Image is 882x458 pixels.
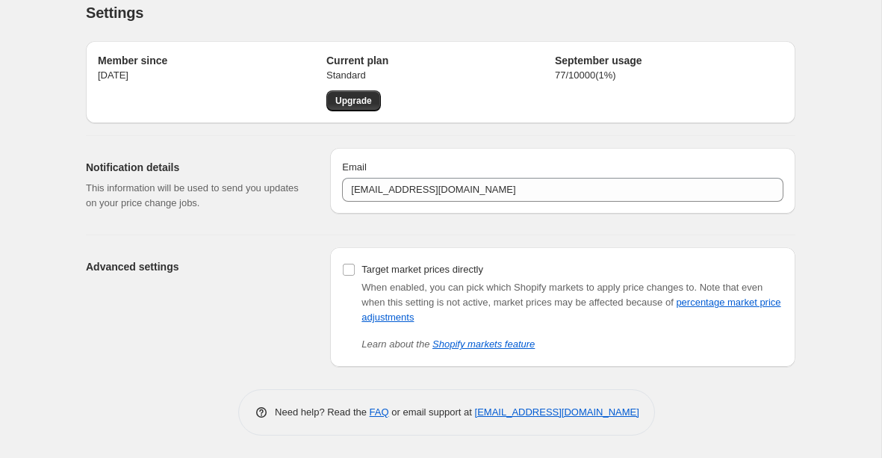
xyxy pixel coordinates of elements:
p: [DATE] [98,68,326,83]
span: Target market prices directly [361,264,483,275]
h2: September usage [555,53,783,68]
a: Shopify markets feature [432,338,535,350]
span: Note that even when this setting is not active, market prices may be affected because of [361,282,780,323]
span: Need help? Read the [275,406,370,418]
a: [EMAIL_ADDRESS][DOMAIN_NAME] [475,406,639,418]
a: FAQ [370,406,389,418]
span: Upgrade [335,95,372,107]
p: Standard [326,68,555,83]
h2: Current plan [326,53,555,68]
span: When enabled, you can pick which Shopify markets to apply price changes to. [361,282,697,293]
p: 77 / 10000 ( 1 %) [555,68,783,83]
i: Learn about the [361,338,535,350]
span: Email [342,161,367,173]
h2: Notification details [86,160,306,175]
span: Settings [86,4,143,21]
p: This information will be used to send you updates on your price change jobs. [86,181,306,211]
span: or email support at [389,406,475,418]
h2: Member since [98,53,326,68]
h2: Advanced settings [86,259,306,274]
a: Upgrade [326,90,381,111]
